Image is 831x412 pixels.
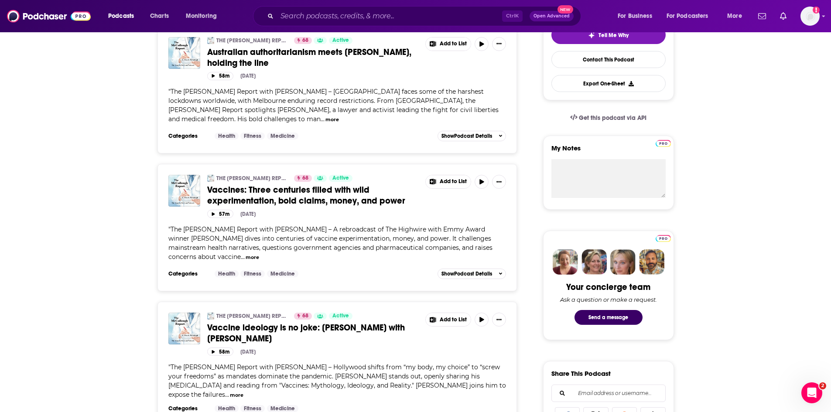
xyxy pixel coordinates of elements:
[168,37,200,69] img: Australian authoritarianism meets Tony Nikolic, holding the line
[180,9,228,23] button: open menu
[598,32,629,39] span: Tell Me Why
[492,175,506,189] button: Show More Button
[225,391,229,398] span: ...
[168,270,208,277] h3: Categories
[207,210,233,218] button: 57m
[551,144,666,159] label: My Notes
[207,322,419,344] a: Vaccine ideology is no joke: [PERSON_NAME] with [PERSON_NAME]
[168,225,492,261] span: The [PERSON_NAME] Report with [PERSON_NAME] – A rebroadcast of The Highwire with Emmy Award winne...
[294,313,312,320] a: 68
[102,9,145,23] button: open menu
[302,312,308,320] span: 68
[610,249,636,275] img: Jules Profile
[440,41,467,47] span: Add to List
[800,7,820,26] button: Show profile menu
[302,174,308,183] span: 68
[618,10,652,22] span: For Business
[533,14,570,18] span: Open Advanced
[819,382,826,389] span: 2
[215,133,239,140] a: Health
[441,133,492,139] span: Show Podcast Details
[800,7,820,26] img: User Profile
[144,9,174,23] a: Charts
[7,8,91,24] img: Podchaser - Follow, Share and Rate Podcasts
[215,405,239,412] a: Health
[801,382,822,403] iframe: Intercom live chat
[168,313,200,344] img: Vaccine ideology is no joke: Jimmy Dore with Dr. McCullough
[168,133,208,140] h3: Categories
[207,322,405,344] span: Vaccine ideology is no joke: [PERSON_NAME] with [PERSON_NAME]
[207,47,419,68] a: Australian authoritarianism meets [PERSON_NAME], holding the line
[755,9,769,24] a: Show notifications dropdown
[150,10,169,22] span: Charts
[575,310,643,325] button: Send a message
[502,10,523,22] span: Ctrl K
[438,131,506,141] button: ShowPodcast Details
[656,139,671,147] a: Pro website
[240,73,256,79] div: [DATE]
[438,269,506,279] button: ShowPodcast Details
[168,88,499,123] span: The [PERSON_NAME] Report with [PERSON_NAME] – [GEOGRAPHIC_DATA] faces some of the harshest lockdo...
[240,270,265,277] a: Fitness
[294,175,312,182] a: 68
[325,116,339,123] button: more
[441,271,492,277] span: Show Podcast Details
[530,11,574,21] button: Open AdvancedNew
[332,312,349,320] span: Active
[168,175,200,207] img: Vaccines: Three centuries filled with wild experimentation, bold claims, money, and power
[612,9,663,23] button: open menu
[551,369,611,378] h3: Share This Podcast
[168,363,506,398] span: The [PERSON_NAME] Report with [PERSON_NAME] – Hollywood shifts from “my body, my choice” to “scre...
[426,175,471,188] button: Show More Button
[207,37,214,44] img: THE MCCULLOUGH REPORT
[727,10,742,22] span: More
[667,10,708,22] span: For Podcasters
[302,36,308,45] span: 68
[492,313,506,327] button: Show More Button
[207,347,233,356] button: 58m
[656,235,671,242] img: Podchaser Pro
[215,270,239,277] a: Health
[551,385,666,402] div: Search followers
[492,37,506,51] button: Show More Button
[656,234,671,242] a: Pro website
[800,7,820,26] span: Logged in as WesBurdett
[277,9,502,23] input: Search podcasts, credits, & more...
[207,313,214,320] img: THE MCCULLOUGH REPORT
[267,133,298,140] a: Medicine
[559,385,658,402] input: Email address or username...
[246,254,259,261] button: more
[241,253,245,261] span: ...
[329,37,352,44] a: Active
[551,75,666,92] button: Export One-Sheet
[321,115,325,123] span: ...
[207,184,419,206] a: Vaccines: Three centuries filled with wild experimentation, bold claims, money, and power
[168,225,492,261] span: "
[551,51,666,68] a: Contact This Podcast
[566,282,650,293] div: Your concierge team
[776,9,790,24] a: Show notifications dropdown
[216,313,288,320] a: THE [PERSON_NAME] REPORT
[813,7,820,14] svg: Add a profile image
[207,184,405,206] span: Vaccines: Three centuries filled with wild experimentation, bold claims, money, and power
[168,88,499,123] span: "
[440,317,467,323] span: Add to List
[329,313,352,320] a: Active
[721,9,753,23] button: open menu
[230,392,243,399] button: more
[560,296,657,303] div: Ask a question or make a request.
[207,175,214,182] a: THE MCCULLOUGH REPORT
[168,405,208,412] h3: Categories
[426,313,471,326] button: Show More Button
[426,37,471,51] button: Show More Button
[553,249,578,275] img: Sydney Profile
[267,405,298,412] a: Medicine
[563,107,654,129] a: Get this podcast via API
[267,270,298,277] a: Medicine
